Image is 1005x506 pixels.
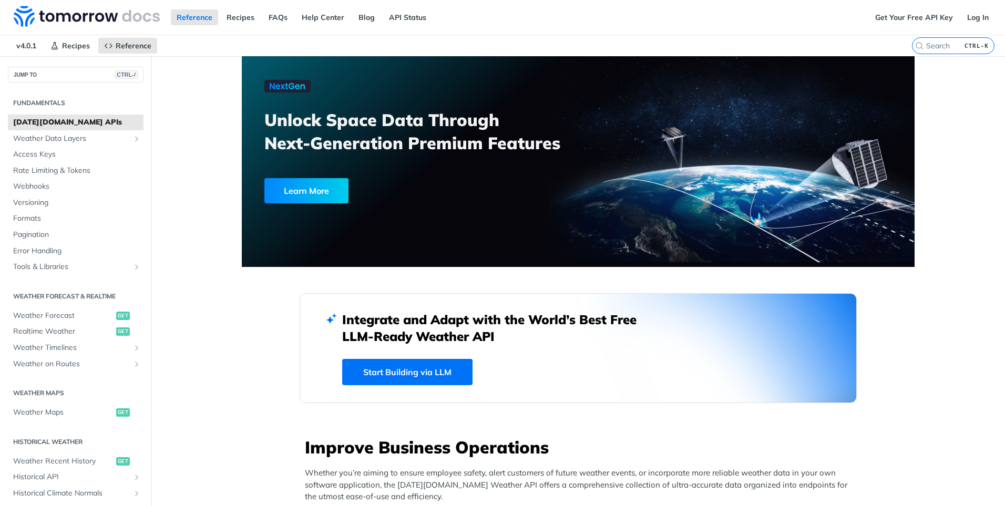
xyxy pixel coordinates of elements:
[305,467,857,503] p: Whether you’re aiming to ensure employee safety, alert customers of future weather events, or inc...
[116,408,130,417] span: get
[13,213,141,224] span: Formats
[13,343,130,353] span: Weather Timelines
[8,211,143,226] a: Formats
[8,324,143,339] a: Realtime Weatherget
[383,9,432,25] a: API Status
[8,179,143,194] a: Webhooks
[13,246,141,256] span: Error Handling
[13,133,130,144] span: Weather Data Layers
[342,311,652,345] h2: Integrate and Adapt with the World’s Best Free LLM-Ready Weather API
[13,166,141,176] span: Rate Limiting & Tokens
[8,163,143,179] a: Rate Limiting & Tokens
[296,9,350,25] a: Help Center
[13,472,130,482] span: Historical API
[8,308,143,324] a: Weather Forecastget
[13,149,141,160] span: Access Keys
[8,115,143,130] a: [DATE][DOMAIN_NAME] APIs
[11,38,42,54] span: v4.0.1
[132,344,141,352] button: Show subpages for Weather Timelines
[342,359,473,385] a: Start Building via LLM
[264,178,525,203] a: Learn More
[8,243,143,259] a: Error Handling
[8,388,143,398] h2: Weather Maps
[961,9,994,25] a: Log In
[115,70,138,79] span: CTRL-/
[305,436,857,459] h3: Improve Business Operations
[915,42,924,50] svg: Search
[263,9,293,25] a: FAQs
[8,405,143,420] a: Weather Mapsget
[116,41,151,50] span: Reference
[962,40,991,51] kbd: CTRL-K
[8,195,143,211] a: Versioning
[13,181,141,192] span: Webhooks
[62,41,90,50] span: Recipes
[264,178,348,203] div: Learn More
[116,457,130,466] span: get
[8,486,143,501] a: Historical Climate NormalsShow subpages for Historical Climate Normals
[14,6,160,27] img: Tomorrow.io Weather API Docs
[8,259,143,275] a: Tools & LibrariesShow subpages for Tools & Libraries
[132,473,141,481] button: Show subpages for Historical API
[13,456,114,467] span: Weather Recent History
[8,453,143,469] a: Weather Recent Historyget
[8,292,143,301] h2: Weather Forecast & realtime
[8,147,143,162] a: Access Keys
[264,80,311,92] img: NextGen
[116,312,130,320] span: get
[13,359,130,369] span: Weather on Routes
[8,356,143,372] a: Weather on RoutesShow subpages for Weather on Routes
[8,98,143,108] h2: Fundamentals
[13,407,114,418] span: Weather Maps
[8,67,143,82] button: JUMP TOCTRL-/
[13,117,141,128] span: [DATE][DOMAIN_NAME] APIs
[45,38,96,54] a: Recipes
[869,9,959,25] a: Get Your Free API Key
[98,38,157,54] a: Reference
[13,488,130,499] span: Historical Climate Normals
[132,489,141,498] button: Show subpages for Historical Climate Normals
[353,9,381,25] a: Blog
[8,437,143,447] h2: Historical Weather
[13,262,130,272] span: Tools & Libraries
[132,263,141,271] button: Show subpages for Tools & Libraries
[132,135,141,143] button: Show subpages for Weather Data Layers
[8,469,143,485] a: Historical APIShow subpages for Historical API
[13,230,141,240] span: Pagination
[116,327,130,336] span: get
[221,9,260,25] a: Recipes
[13,326,114,337] span: Realtime Weather
[8,340,143,356] a: Weather TimelinesShow subpages for Weather Timelines
[13,311,114,321] span: Weather Forecast
[132,360,141,368] button: Show subpages for Weather on Routes
[8,227,143,243] a: Pagination
[13,198,141,208] span: Versioning
[171,9,218,25] a: Reference
[8,131,143,147] a: Weather Data LayersShow subpages for Weather Data Layers
[264,108,590,154] h3: Unlock Space Data Through Next-Generation Premium Features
